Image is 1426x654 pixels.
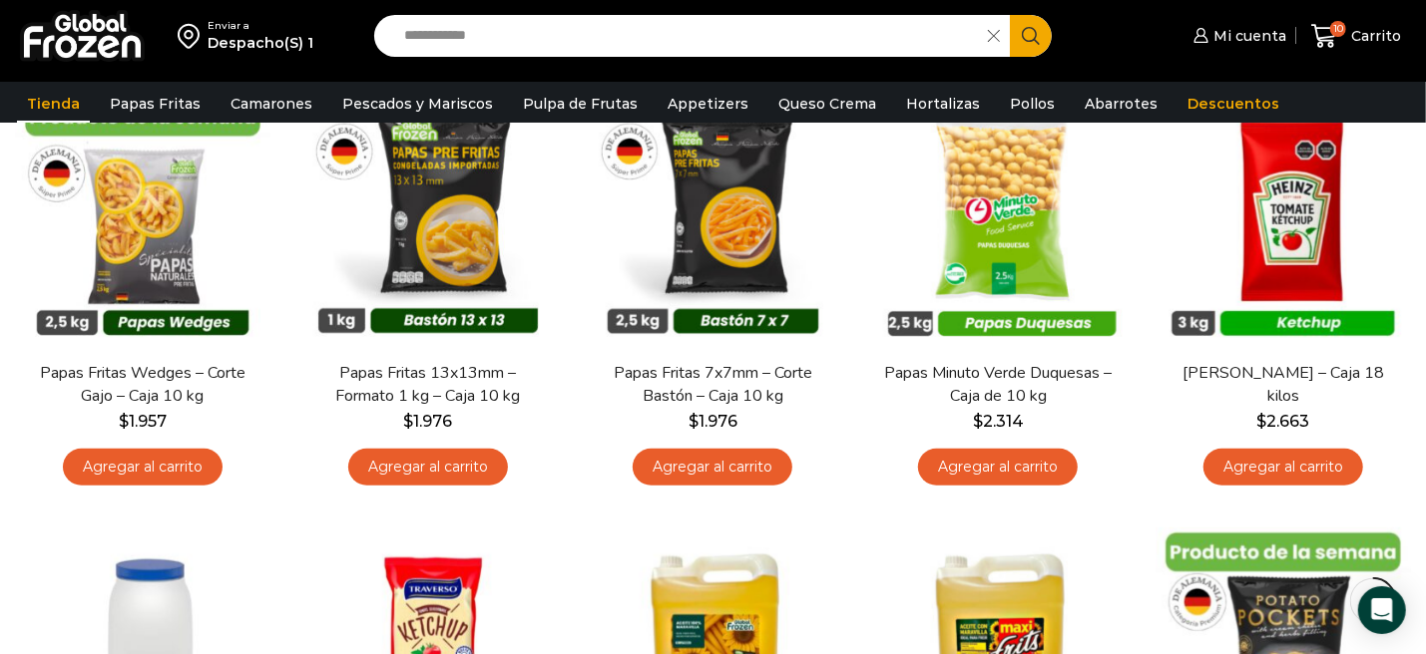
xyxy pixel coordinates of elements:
div: Despacho(S) 1 [208,33,313,53]
a: Papas Minuto Verde Duquesas – Caja de 10 kg [883,362,1113,408]
a: Agregar al carrito: “Ketchup Heinz - Caja 18 kilos” [1203,449,1363,486]
a: Papas Fritas 7x7mm – Corte Bastón – Caja 10 kg [598,362,827,408]
span: 10 [1330,21,1346,37]
a: Camarones [221,85,322,123]
a: Pulpa de Frutas [513,85,648,123]
a: Agregar al carrito: “Papas Fritas 7x7mm - Corte Bastón - Caja 10 kg” [633,449,792,486]
a: Agregar al carrito: “Papas Fritas Wedges – Corte Gajo - Caja 10 kg” [63,449,223,486]
a: [PERSON_NAME] – Caja 18 kilos [1169,362,1398,408]
a: Mi cuenta [1188,16,1286,56]
button: Search button [1010,15,1052,57]
a: Papas Fritas 13x13mm – Formato 1 kg – Caja 10 kg [313,362,543,408]
a: Papas Fritas [100,85,211,123]
bdi: 2.663 [1257,412,1310,431]
span: $ [1257,412,1267,431]
a: Hortalizas [896,85,990,123]
a: Tienda [17,85,90,123]
a: Pescados y Mariscos [332,85,503,123]
bdi: 1.976 [689,412,737,431]
span: $ [973,412,983,431]
img: address-field-icon.svg [178,19,208,53]
span: $ [689,412,699,431]
a: 10 Carrito [1306,13,1406,60]
a: Papas Fritas Wedges – Corte Gajo – Caja 10 kg [28,362,257,408]
a: Agregar al carrito: “Papas Minuto Verde Duquesas - Caja de 10 kg” [918,449,1078,486]
div: Open Intercom Messenger [1358,586,1406,634]
span: $ [119,412,129,431]
a: Descuentos [1178,85,1289,123]
bdi: 1.976 [403,412,452,431]
a: Abarrotes [1075,85,1168,123]
span: Mi cuenta [1208,26,1286,46]
a: Agregar al carrito: “Papas Fritas 13x13mm - Formato 1 kg - Caja 10 kg” [348,449,508,486]
a: Pollos [1000,85,1065,123]
bdi: 2.314 [973,412,1024,431]
span: $ [403,412,413,431]
span: Carrito [1346,26,1401,46]
a: Appetizers [658,85,758,123]
div: Enviar a [208,19,313,33]
bdi: 1.957 [119,412,167,431]
a: Queso Crema [768,85,886,123]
